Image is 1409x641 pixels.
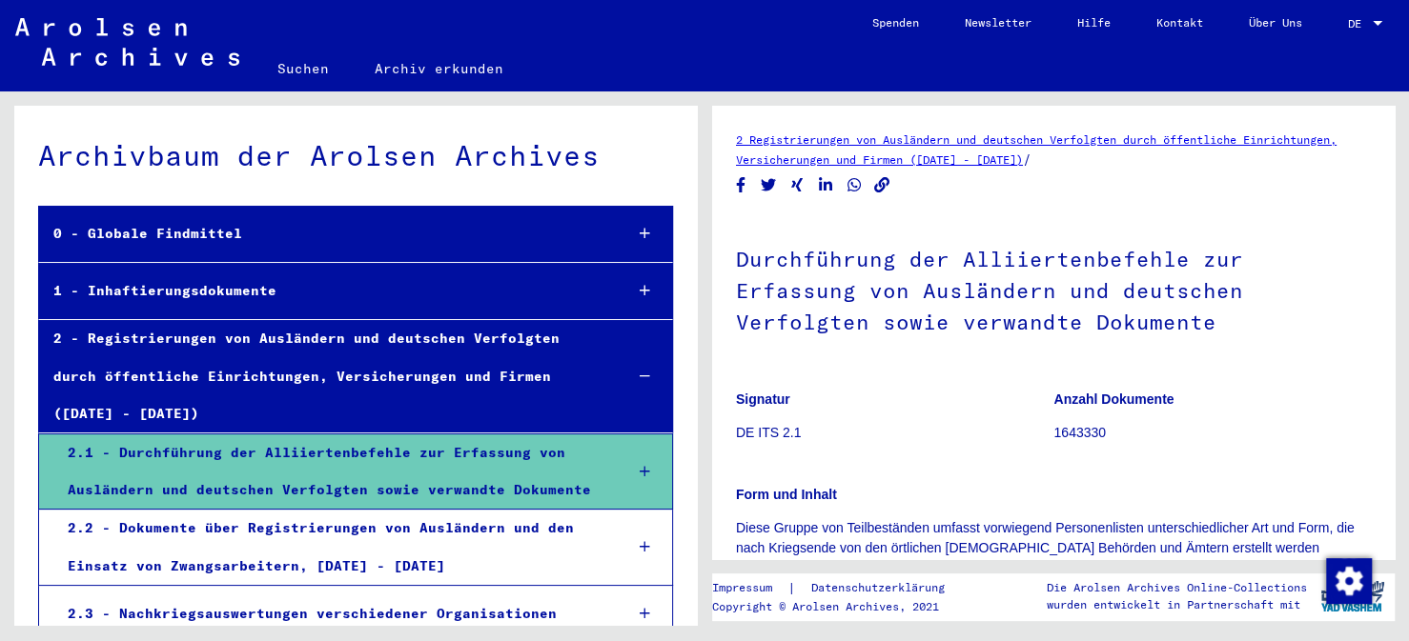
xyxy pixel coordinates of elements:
div: 2.1 - Durchführung der Alliiertenbefehle zur Erfassung von Ausländern und deutschen Verfolgten so... [53,434,607,509]
button: Share on LinkedIn [816,173,836,197]
a: Archiv erkunden [352,46,526,91]
button: Share on Twitter [759,173,779,197]
p: Die Arolsen Archives Online-Collections [1047,579,1307,596]
div: Zustimmung ändern [1325,557,1371,603]
div: Archivbaum der Arolsen Archives [38,134,673,177]
p: Copyright © Arolsen Archives, 2021 [712,598,968,615]
button: Share on Facebook [731,173,751,197]
p: Diese Gruppe von Teilbeständen umfasst vorwiegend Personenlisten unterschiedlicher Art und Form, ... [736,518,1371,598]
span: DE [1348,17,1369,30]
a: Suchen [255,46,352,91]
a: Datenschutzerklärung [796,578,968,598]
img: Arolsen_neg.svg [15,18,239,66]
div: 1 - Inhaftierungsdokumente [39,272,607,310]
div: | [712,578,968,598]
b: Form und Inhalt [736,487,837,502]
button: Share on WhatsApp [845,173,865,197]
img: yv_logo.png [1317,572,1388,620]
a: Impressum [712,578,787,598]
div: 2.2 - Dokumente über Registrierungen von Ausländern und den Einsatz von Zwangsarbeitern, [DATE] -... [53,510,607,584]
p: 1643330 [1054,423,1372,443]
button: Share on Xing [787,173,807,197]
p: DE ITS 2.1 [736,423,1053,443]
b: Anzahl Dokumente [1054,391,1174,407]
a: 2 Registrierungen von Ausländern und deutschen Verfolgten durch öffentliche Einrichtungen, Versic... [736,132,1337,167]
div: 0 - Globale Findmittel [39,215,607,252]
div: 2 - Registrierungen von Ausländern und deutschen Verfolgten durch öffentliche Einrichtungen, Vers... [39,320,607,432]
img: Zustimmung ändern [1326,558,1372,604]
div: 2.3 - Nachkriegsauswertungen verschiedener Organisationen [53,595,607,632]
p: wurden entwickelt in Partnerschaft mit [1047,596,1307,613]
h1: Durchführung der Alliiertenbefehle zur Erfassung von Ausländern und deutschen Verfolgten sowie ve... [736,215,1371,362]
span: / [1023,150,1031,168]
button: Copy link [872,173,892,197]
b: Signatur [736,391,790,407]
